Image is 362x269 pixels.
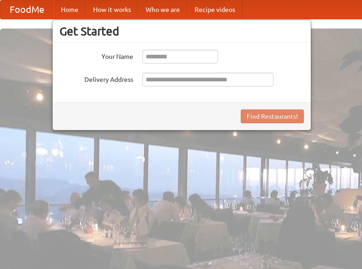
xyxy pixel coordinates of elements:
[59,24,304,38] h3: Get Started
[53,0,86,19] a: Home
[138,0,187,19] a: Who we are
[241,109,304,123] button: Find Restaurants!
[86,0,138,19] a: How it works
[0,0,53,19] a: FoodMe
[59,73,133,84] label: Delivery Address
[187,0,243,19] a: Recipe videos
[59,50,133,61] label: Your Name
